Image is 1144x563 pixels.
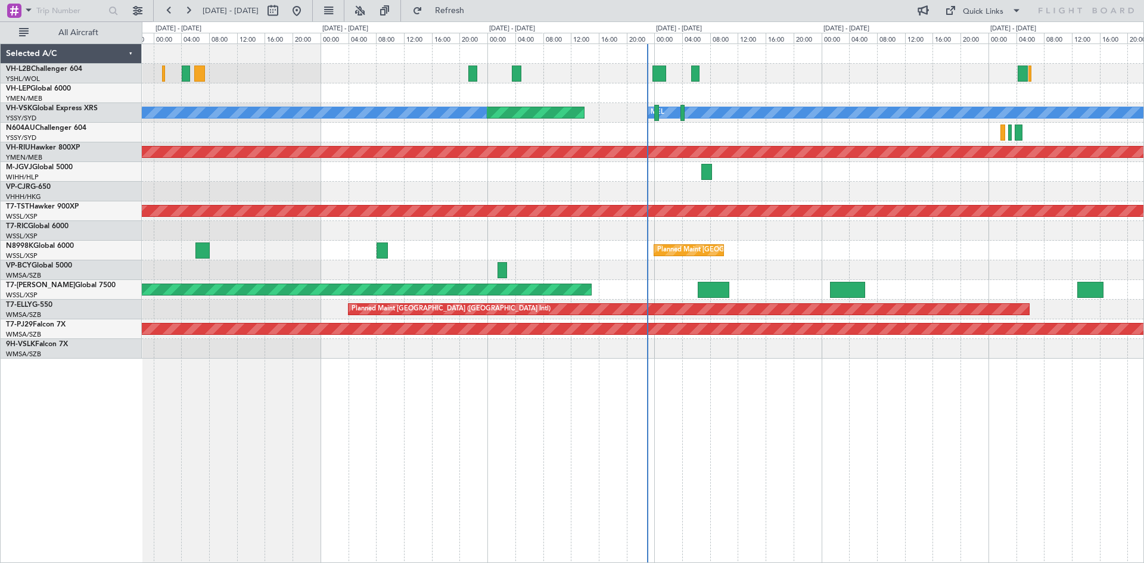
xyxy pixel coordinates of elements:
div: Planned Maint [GEOGRAPHIC_DATA] (Seletar) [657,241,797,259]
a: WMSA/SZB [6,310,41,319]
a: WSSL/XSP [6,291,38,300]
span: [DATE] - [DATE] [203,5,259,16]
div: 20:00 [293,33,321,43]
span: T7-RIC [6,223,28,230]
span: VP-BCY [6,262,32,269]
div: 12:00 [237,33,265,43]
a: N8998KGlobal 6000 [6,242,74,250]
a: WMSA/SZB [6,330,41,339]
div: 12:00 [1072,33,1100,43]
div: 00:00 [487,33,515,43]
div: 08:00 [376,33,404,43]
div: Quick Links [963,6,1003,18]
div: [DATE] - [DATE] [656,24,702,34]
span: T7-TST [6,203,29,210]
div: 16:00 [599,33,627,43]
span: Refresh [425,7,475,15]
a: VH-L2BChallenger 604 [6,66,82,73]
a: VH-VSKGlobal Express XRS [6,105,98,112]
div: 08:00 [1044,33,1072,43]
a: WIHH/HLP [6,173,39,182]
div: 04:00 [682,33,710,43]
div: 20:00 [794,33,822,43]
a: WMSA/SZB [6,271,41,280]
a: YMEN/MEB [6,153,42,162]
a: T7-RICGlobal 6000 [6,223,69,230]
a: VP-BCYGlobal 5000 [6,262,72,269]
span: VH-L2B [6,66,31,73]
div: 00:00 [654,33,682,43]
span: M-JGVJ [6,164,32,171]
span: N8998K [6,242,33,250]
button: All Aircraft [13,23,129,42]
div: [DATE] - [DATE] [322,24,368,34]
span: T7-PJ29 [6,321,33,328]
div: 04:00 [349,33,377,43]
a: VHHH/HKG [6,192,41,201]
div: 16:00 [265,33,293,43]
div: 00:00 [822,33,850,43]
div: 12:00 [571,33,599,43]
input: Trip Number [36,2,105,20]
span: All Aircraft [31,29,126,37]
span: VH-RIU [6,144,30,151]
div: 08:00 [877,33,905,43]
div: 00:00 [154,33,182,43]
div: [DATE] - [DATE] [489,24,535,34]
a: WMSA/SZB [6,350,41,359]
a: M-JGVJGlobal 5000 [6,164,73,171]
div: 04:00 [849,33,877,43]
a: T7-TSTHawker 900XP [6,203,79,210]
div: 16:00 [432,33,460,43]
button: Refresh [407,1,478,20]
div: [DATE] - [DATE] [823,24,869,34]
div: 20:00 [459,33,487,43]
a: N604AUChallenger 604 [6,125,86,132]
div: MEL [651,104,664,122]
div: 16:00 [1100,33,1128,43]
div: 04:00 [181,33,209,43]
span: VH-LEP [6,85,30,92]
span: T7-ELLY [6,301,32,309]
a: YSHL/WOL [6,74,40,83]
div: 00:00 [988,33,1016,43]
div: 04:00 [1016,33,1044,43]
button: Quick Links [939,1,1027,20]
a: WSSL/XSP [6,212,38,221]
a: YMEN/MEB [6,94,42,103]
div: [DATE] - [DATE] [990,24,1036,34]
div: 16:00 [932,33,960,43]
div: 00:00 [321,33,349,43]
a: T7-ELLYG-550 [6,301,52,309]
a: YSSY/SYD [6,114,36,123]
div: 08:00 [543,33,571,43]
span: N604AU [6,125,35,132]
a: YSSY/SYD [6,133,36,142]
div: 12:00 [738,33,766,43]
a: T7-PJ29Falcon 7X [6,321,66,328]
span: 9H-VSLK [6,341,35,348]
span: T7-[PERSON_NAME] [6,282,75,289]
div: 16:00 [766,33,794,43]
a: VP-CJRG-650 [6,183,51,191]
div: 12:00 [905,33,933,43]
a: WSSL/XSP [6,251,38,260]
div: 20:00 [627,33,655,43]
div: 08:00 [209,33,237,43]
a: WSSL/XSP [6,232,38,241]
div: [DATE] - [DATE] [156,24,201,34]
div: Planned Maint [GEOGRAPHIC_DATA] ([GEOGRAPHIC_DATA] Intl) [352,300,551,318]
span: VP-CJR [6,183,30,191]
div: 04:00 [515,33,543,43]
div: 20:00 [960,33,988,43]
span: VH-VSK [6,105,32,112]
div: 12:00 [404,33,432,43]
a: T7-[PERSON_NAME]Global 7500 [6,282,116,289]
a: VH-LEPGlobal 6000 [6,85,71,92]
a: VH-RIUHawker 800XP [6,144,80,151]
a: 9H-VSLKFalcon 7X [6,341,68,348]
div: 08:00 [710,33,738,43]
